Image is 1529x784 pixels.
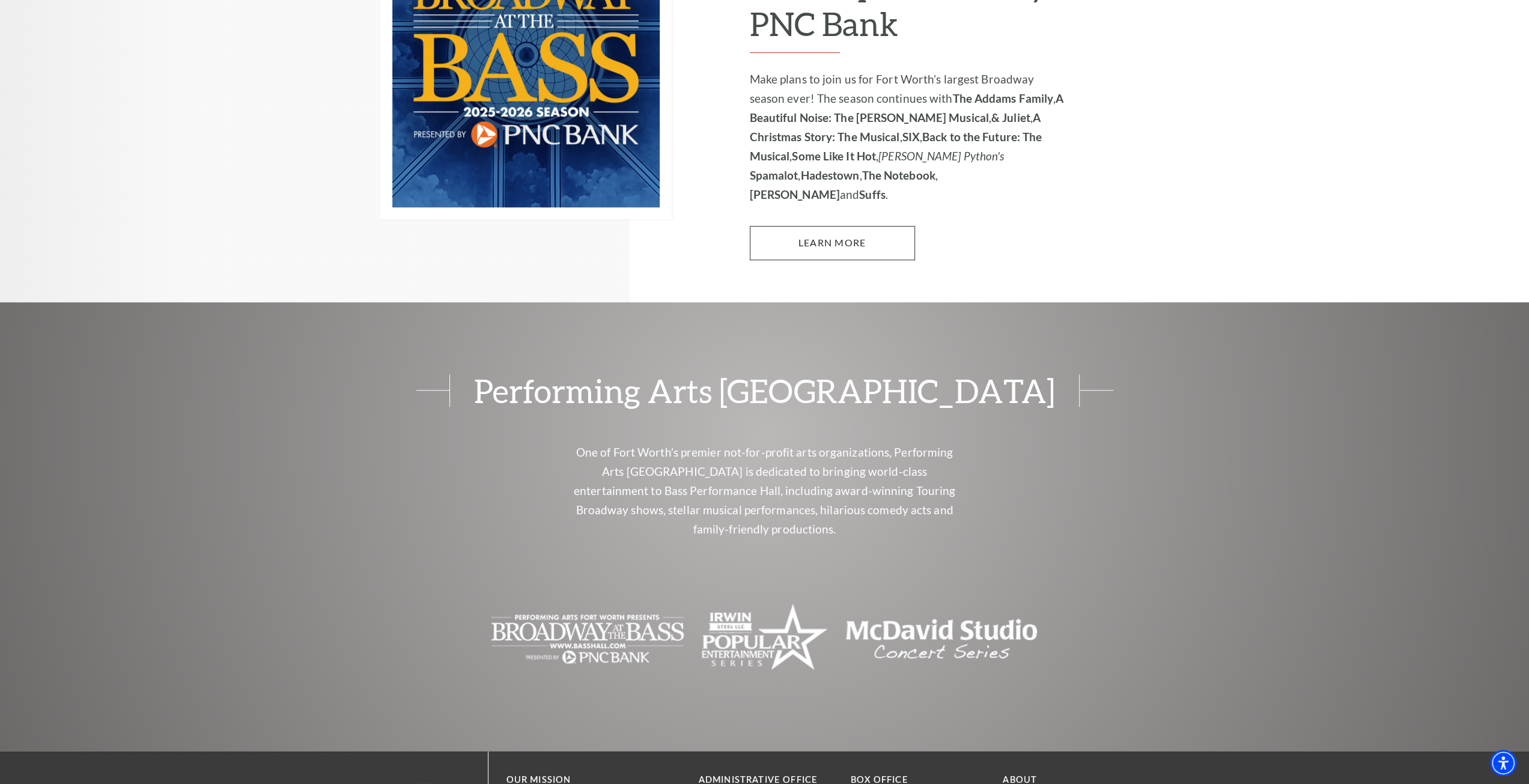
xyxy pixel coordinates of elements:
a: Learn More 2025-2026 Broadway at the Bass Season presented by PNC Bank [750,226,915,260]
strong: Spamalot [750,168,798,182]
strong: The Addams Family [952,91,1053,105]
img: The image is completely blank with no visible content. [702,599,827,679]
p: One of Fort Worth’s premier not-for-profit arts organizations, Performing Arts [GEOGRAPHIC_DATA] ... [570,443,960,539]
strong: SIX [902,130,919,144]
strong: & Juliet [991,111,1030,124]
img: Text logo for "McDavid Studio Concert Series" in a clean, modern font. [845,603,1038,675]
span: Performing Arts [GEOGRAPHIC_DATA] [449,374,1080,407]
a: Text logo for "McDavid Studio Concert Series" in a clean, modern font. - open in a new tab [845,630,1038,644]
strong: Some Like It Hot [792,149,876,163]
strong: The Notebook [862,168,935,182]
em: [PERSON_NAME] Python's [878,149,1004,163]
p: Make plans to join us for Fort Worth’s largest Broadway season ever! The season continues with , ... [750,70,1071,204]
strong: [PERSON_NAME] [750,187,840,201]
strong: Suffs [859,187,886,201]
a: The image is blank or empty. - open in a new tab [491,630,684,644]
div: Accessibility Menu [1490,750,1516,776]
a: The image is completely blank with no visible content. - open in a new tab [702,630,827,644]
strong: Hadestown [800,168,859,182]
strong: A Beautiful Noise: The [PERSON_NAME] Musical [750,91,1064,124]
strong: Back to the Future: The Musical [750,130,1042,163]
strong: A Christmas Story: The Musical [750,111,1041,144]
img: The image is blank or empty. [491,603,684,675]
